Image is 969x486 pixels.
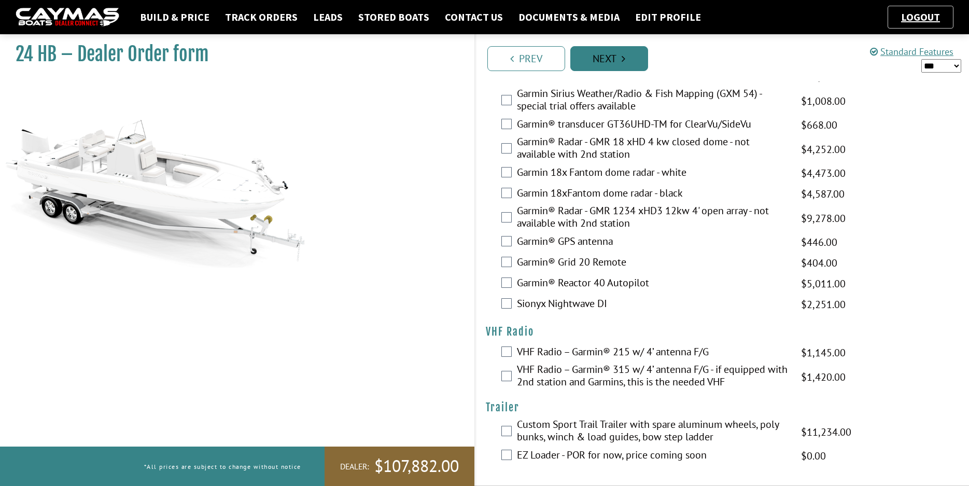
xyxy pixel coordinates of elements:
[801,142,846,157] span: $4,252.00
[517,135,789,163] label: Garmin® Radar - GMR 18 xHD 4 kw closed dome - not available with 2nd station
[517,297,789,312] label: Sionyx Nightwave DI
[801,93,846,109] span: $1,008.00
[870,46,953,58] a: Standard Features
[517,256,789,271] label: Garmin® Grid 20 Remote
[374,455,459,477] span: $107,882.00
[487,46,565,71] a: Prev
[440,10,508,24] a: Contact Us
[801,345,846,360] span: $1,145.00
[801,117,837,133] span: $668.00
[353,10,434,24] a: Stored Boats
[517,87,789,115] label: Garmin Sirius Weather/Radio & Fish Mapping (GXM 54) - special trial offers available
[801,255,837,271] span: $404.00
[517,118,789,133] label: Garmin® transducer GT36UHD-TM for ClearVu/SideVu
[486,401,959,414] h4: Trailer
[325,447,474,486] a: Dealer:$107,882.00
[801,186,845,202] span: $4,587.00
[801,165,846,181] span: $4,473.00
[513,10,625,24] a: Documents & Media
[517,187,789,202] label: Garmin 18xFantom dome radar - black
[801,369,846,385] span: $1,420.00
[801,234,837,250] span: $446.00
[517,235,789,250] label: Garmin® GPS antenna
[517,363,789,391] label: VHF Radio – Garmin® 315 w/ 4’ antenna F/G - if equipped with 2nd station and Garmins, this is the...
[308,10,348,24] a: Leads
[517,418,789,446] label: Custom Sport Trail Trailer with spare aluminum wheels, poly bunks, winch & load guides, bow step ...
[486,325,959,338] h4: VHF Radio
[801,297,846,312] span: $2,251.00
[896,10,945,23] a: Logout
[340,461,369,472] span: Dealer:
[570,46,648,71] a: Next
[517,204,789,232] label: Garmin® Radar - GMR 1234 xHD3 12kw 4' open array - not available with 2nd station
[220,10,303,24] a: Track Orders
[517,345,789,360] label: VHF Radio – Garmin® 215 w/ 4’ antenna F/G
[801,448,826,464] span: $0.00
[801,276,846,291] span: $5,011.00
[135,10,215,24] a: Build & Price
[801,424,851,440] span: $11,234.00
[16,8,119,27] img: caymas-dealer-connect-2ed40d3bc7270c1d8d7ffb4b79bf05adc795679939227970def78ec6f6c03838.gif
[630,10,706,24] a: Edit Profile
[801,211,846,226] span: $9,278.00
[517,449,789,464] label: EZ Loader - POR for now, price coming soon
[517,276,789,291] label: Garmin® Reactor 40 Autopilot
[144,458,301,475] p: *All prices are subject to change without notice
[16,43,448,66] h1: 24 HB – Dealer Order form
[517,166,789,181] label: Garmin 18x Fantom dome radar - white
